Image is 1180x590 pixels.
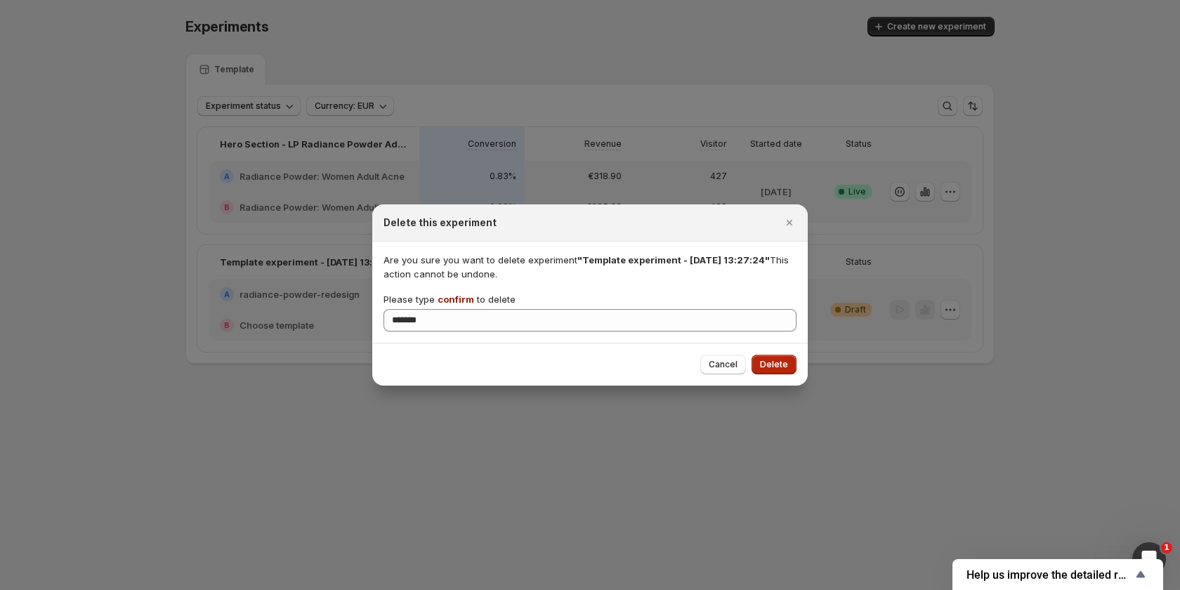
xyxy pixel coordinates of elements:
span: confirm [438,294,474,305]
button: Show survey - Help us improve the detailed report for A/B campaigns [966,566,1149,583]
p: Are you sure you want to delete experiment This action cannot be undone. [383,253,796,281]
iframe: Intercom live chat [1132,542,1166,576]
span: Delete [760,359,788,370]
span: Cancel [709,359,737,370]
p: Please type to delete [383,292,516,306]
span: "Template experiment - [DATE] 13:27:24" [577,254,770,265]
h2: Delete this experiment [383,216,497,230]
button: Delete [752,355,796,374]
button: Cancel [700,355,746,374]
button: Close [780,213,799,232]
span: 1 [1161,542,1172,553]
span: Help us improve the detailed report for A/B campaigns [966,568,1132,582]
